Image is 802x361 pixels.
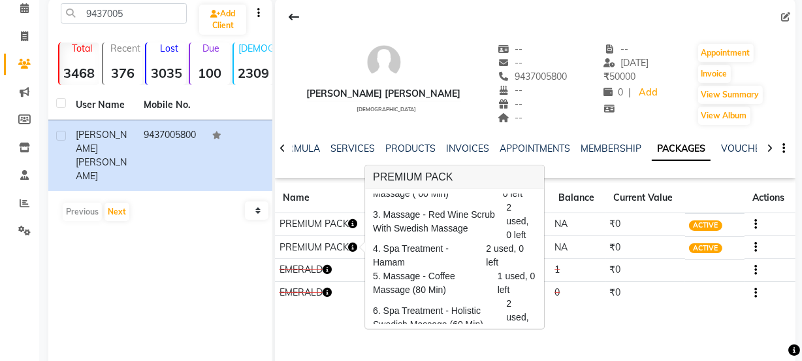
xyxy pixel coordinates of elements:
[193,43,230,54] p: Due
[234,65,274,81] strong: 2309
[446,143,489,154] a: INVOICES
[103,65,143,81] strong: 376
[275,213,367,236] td: PREMIUM PACK
[551,213,605,236] td: NA
[373,269,490,297] span: 5. Massage - Coffee Massage (80 Min)
[498,71,567,82] span: 9437005800
[506,201,536,242] span: 2 used, 0 left
[498,269,536,297] span: 1 used, 0 left
[357,106,416,112] span: [DEMOGRAPHIC_DATA]
[689,220,722,231] span: ACTIVE
[636,84,659,102] a: Add
[605,236,685,259] td: ₹0
[603,57,649,69] span: [DATE]
[68,90,136,120] th: User Name
[76,156,127,182] span: [PERSON_NAME]
[280,5,308,29] div: Back to Client
[603,71,609,82] span: ₹
[104,203,129,221] button: Next
[239,43,274,54] p: [DEMOGRAPHIC_DATA]
[689,288,737,299] span: CONSUMED
[373,304,498,332] span: 6. Spa Treatment - Holistic Swedish Massage (60 Min)
[275,281,367,304] td: EMERALD
[605,213,685,236] td: ₹0
[136,90,204,120] th: Mobile No.
[364,43,404,82] img: avatar
[551,236,605,259] td: NA
[581,143,641,154] a: MEMBERSHIP
[503,173,536,201] span: 2 used, 0 left
[373,208,498,235] span: 3. Massage - Red Wine Scrub With Swedish Massage
[199,5,246,35] a: Add Client
[628,86,631,99] span: |
[551,183,605,213] th: Balance
[275,259,367,282] td: EMERALD
[373,242,478,269] span: 4. Spa Treatment - Hamam
[551,259,605,282] td: 1
[136,120,204,191] td: 9437005800
[603,86,623,98] span: 0
[498,57,522,69] span: --
[365,165,544,189] h3: PREMIUM PACK
[689,243,722,254] span: ACTIVE
[385,143,436,154] a: PRODUCTS
[605,281,685,304] td: ₹0
[152,43,186,54] p: Lost
[551,281,605,304] td: 0
[721,143,773,154] a: VOUCHERS
[498,43,522,55] span: --
[76,129,127,154] span: [PERSON_NAME]
[498,112,522,124] span: --
[500,143,570,154] a: APPOINTMENTS
[61,3,187,24] input: Search by Name/Mobile/Email/Code
[487,242,537,269] span: 2 used, 0 left
[307,87,461,101] div: [PERSON_NAME] [PERSON_NAME]
[605,183,685,213] th: Current Value
[498,98,522,110] span: --
[275,236,367,259] td: PREMIUM PACK
[498,84,522,96] span: --
[698,86,763,104] button: View Summary
[698,107,750,125] button: View Album
[745,183,795,213] th: Actions
[190,65,230,81] strong: 100
[603,71,635,82] span: 50000
[373,173,495,201] span: 2. Spa Treatment - Balm Oil Massage ( 60 Min)
[275,183,367,213] th: Name
[698,44,754,62] button: Appointment
[108,43,143,54] p: Recent
[605,259,685,282] td: ₹0
[275,143,320,154] a: FORMULA
[330,143,375,154] a: SERVICES
[689,266,737,276] span: CONSUMED
[698,65,731,83] button: Invoice
[507,297,537,338] span: 2 used, 0 left
[59,65,99,81] strong: 3468
[652,137,711,161] a: PACKAGES
[146,65,186,81] strong: 3035
[603,43,628,55] span: --
[65,43,99,54] p: Total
